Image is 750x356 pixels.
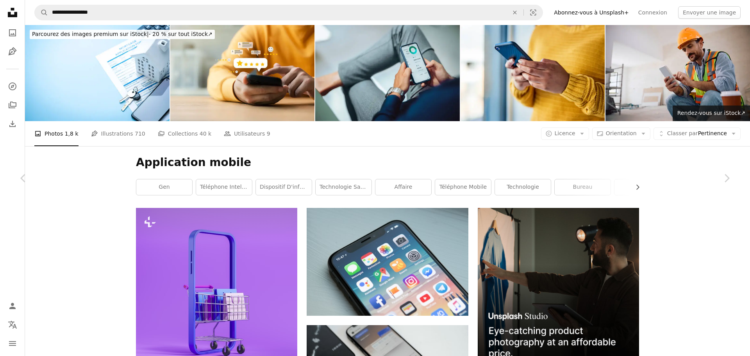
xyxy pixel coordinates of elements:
[5,116,20,132] a: Historique de téléchargement
[25,25,170,121] img: Pose à plat d’un concept immobilier. Formulaire de demande de prêt hypothécaire, modèle de maison...
[136,179,192,195] a: gen
[256,179,312,195] a: dispositif d'information portatif
[495,179,551,195] a: Technologie
[315,25,460,121] img: Homme vérifiant les données financières sur son smartphone sur son lieu de travail
[606,130,637,136] span: Orientation
[32,31,212,37] span: - 20 % sur tout iStock ↗
[541,127,589,140] button: Licence
[5,97,20,113] a: Collections
[25,25,220,44] a: Parcourez des images premium sur iStock|- 20 % sur tout iStock↗
[630,179,639,195] button: faire défiler la liste vers la droite
[267,129,270,138] span: 9
[5,317,20,333] button: Langue
[196,179,252,195] a: téléphone intelligent
[634,6,672,19] a: Connexion
[200,129,211,138] span: 40 k
[375,179,431,195] a: affaire
[667,130,727,138] span: Pertinence
[158,121,211,146] a: Collections 40 k
[605,25,750,121] img: Travailleur souriant utilisant un téléphone intelligent sur un chantier de construction.
[654,127,741,140] button: Classer parPertinence
[5,298,20,314] a: Connexion / S’inscrire
[703,141,750,216] a: Suivant
[224,121,270,146] a: Utilisateurs 9
[678,6,741,19] button: Envoyer une image
[524,5,543,20] button: Recherche de visuels
[673,106,750,121] a: Rendez-vous sur iStock↗
[91,121,145,146] a: Illustrations 710
[136,285,297,292] a: Téléphone et panier avec forfaits sur fond violet, application mobile pour faire du shopping. Con...
[677,110,745,116] span: Rendez-vous sur iStock ↗
[5,336,20,351] button: Menu
[555,179,611,195] a: bureau
[5,25,20,41] a: Photos
[555,130,575,136] span: Licence
[614,179,670,195] a: appareil
[5,44,20,59] a: Illustrations
[316,179,371,195] a: Technologie sans fil
[307,208,468,315] img: space gray iPhone X
[307,258,468,265] a: space gray iPhone X
[32,31,149,37] span: Parcourez des images premium sur iStock |
[34,5,543,20] form: Rechercher des visuels sur tout le site
[135,129,145,138] span: 710
[5,79,20,94] a: Explorer
[506,5,523,20] button: Effacer
[435,179,491,195] a: téléphone mobile
[667,130,698,136] span: Classer par
[549,6,634,19] a: Abonnez-vous à Unsplash+
[136,156,639,170] h1: Application mobile
[170,25,315,121] img: L’utilisateur donne une note à l’expérience de service sur l’application en ligne, les commentair...
[592,127,650,140] button: Orientation
[461,25,605,121] img: Soyez authentique, soyez remarquable, méritez d’être
[35,5,48,20] button: Rechercher sur Unsplash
